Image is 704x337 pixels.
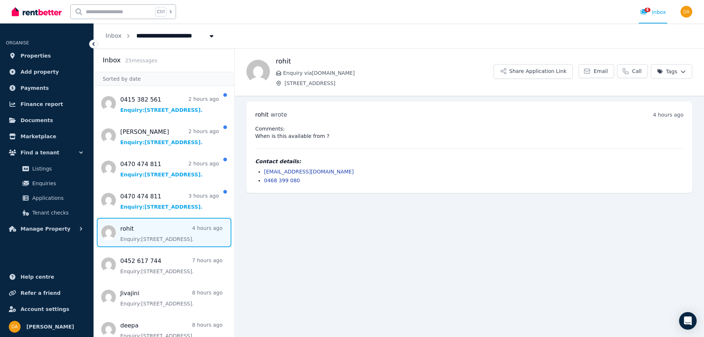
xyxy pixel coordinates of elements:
[120,289,223,307] a: Jivajini8 hours agoEnquiry:[STREET_ADDRESS].
[653,112,683,118] time: 4 hours ago
[640,8,666,16] div: Inbox
[94,72,234,86] div: Sorted by date
[271,111,287,118] span: wrote
[21,67,59,76] span: Add property
[21,132,56,141] span: Marketplace
[21,272,54,281] span: Help centre
[6,81,88,95] a: Payments
[94,23,227,48] nav: Breadcrumb
[21,51,51,60] span: Properties
[12,6,62,17] img: RentBetter
[6,97,88,111] a: Finance report
[657,68,677,75] span: Tags
[21,224,70,233] span: Manage Property
[9,161,85,176] a: Listings
[255,125,683,140] pre: Comments: When is this available from ?
[120,192,219,210] a: 0470 474 8113 hours agoEnquiry:[STREET_ADDRESS].
[9,176,85,191] a: Enquiries
[681,6,692,18] img: Drew Andrea
[255,158,683,165] h4: Contact details:
[169,9,172,15] span: k
[120,128,219,146] a: [PERSON_NAME]2 hours agoEnquiry:[STREET_ADDRESS].
[285,80,494,87] span: [STREET_ADDRESS]
[120,95,219,114] a: 0415 382 5612 hours agoEnquiry:[STREET_ADDRESS].
[6,286,88,300] a: Refer a friend
[255,111,269,118] span: rohit
[32,194,82,202] span: Applications
[21,305,69,314] span: Account settings
[21,84,49,92] span: Payments
[6,221,88,236] button: Manage Property
[32,164,82,173] span: Listings
[264,169,354,175] a: [EMAIL_ADDRESS][DOMAIN_NAME]
[264,177,300,183] a: 0468 399 080
[32,208,82,217] span: Tenant checks
[579,64,614,78] a: Email
[120,257,223,275] a: 0452 617 7447 hours agoEnquiry:[STREET_ADDRESS].
[9,321,21,333] img: Drew Andrea
[283,69,494,77] span: Enquiry via [DOMAIN_NAME]
[21,289,60,297] span: Refer a friend
[21,148,59,157] span: Find a tenant
[103,55,121,65] h2: Inbox
[32,179,82,188] span: Enquiries
[651,64,692,79] button: Tags
[6,48,88,63] a: Properties
[617,64,648,78] a: Call
[120,160,219,178] a: 0470 474 8112 hours agoEnquiry:[STREET_ADDRESS].
[21,100,63,109] span: Finance report
[155,7,166,17] span: Ctrl
[6,113,88,128] a: Documents
[6,270,88,284] a: Help centre
[276,56,494,66] h1: rohit
[6,145,88,160] button: Find a tenant
[6,65,88,79] a: Add property
[246,60,270,83] img: rohit
[645,8,650,12] span: 4
[679,312,697,330] div: Open Intercom Messenger
[125,58,157,63] span: 25 message s
[594,67,608,75] span: Email
[6,302,88,316] a: Account settings
[9,191,85,205] a: Applications
[9,205,85,220] a: Tenant checks
[26,322,74,331] span: [PERSON_NAME]
[6,40,29,45] span: ORGANISE
[106,32,122,39] a: Inbox
[120,224,223,243] a: rohit4 hours agoEnquiry:[STREET_ADDRESS].
[632,67,642,75] span: Call
[6,129,88,144] a: Marketplace
[21,116,53,125] span: Documents
[494,64,573,79] button: Share Application Link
